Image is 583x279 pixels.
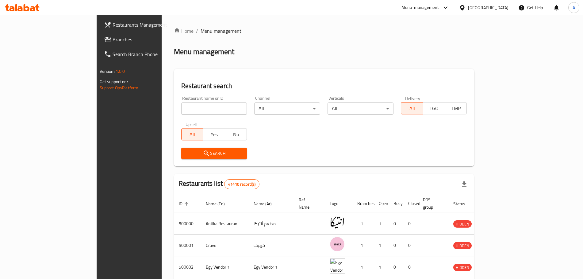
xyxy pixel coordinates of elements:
a: Search Branch Phone [99,47,194,61]
th: Closed [403,194,418,213]
button: Yes [203,128,225,140]
td: 0 [389,235,403,256]
th: Branches [352,194,374,213]
span: All [184,130,201,139]
span: Status [453,200,473,207]
label: Upsell [186,122,197,126]
input: Search for restaurant name or ID.. [181,102,247,115]
span: Search [186,150,242,157]
span: TMP [447,104,464,113]
h2: Restaurant search [181,81,467,91]
td: 0 [403,235,418,256]
span: 1.0.0 [116,67,125,75]
div: [GEOGRAPHIC_DATA] [468,4,508,11]
a: Support.OpsPlatform [100,84,139,92]
td: 1 [352,213,374,235]
td: 1 [352,235,374,256]
td: كرييف [249,235,294,256]
span: Yes [206,130,223,139]
span: Get support on: [100,78,128,86]
span: ID [179,200,190,207]
span: Name (En) [206,200,233,207]
td: 0 [403,256,418,278]
button: TGO [423,102,445,114]
span: 41410 record(s) [224,181,259,187]
td: 1 [352,256,374,278]
td: Antika Restaurant [201,213,249,235]
span: HIDDEN [453,221,472,228]
button: All [401,102,423,114]
td: Egy Vendor 1 [249,256,294,278]
span: A [573,4,575,11]
span: All [404,104,420,113]
span: Ref. Name [299,196,317,211]
div: Export file [457,177,472,192]
span: No [228,130,244,139]
img: Egy Vendor 1 [330,258,345,273]
h2: Menu management [174,47,234,57]
td: 0 [389,256,403,278]
label: Delivery [405,96,420,100]
span: HIDDEN [453,264,472,271]
span: Version: [100,67,115,75]
div: All [254,102,320,115]
img: Antika Restaurant [330,215,345,230]
td: مطعم أنتيكا [249,213,294,235]
th: Open [374,194,389,213]
div: Menu-management [401,4,439,11]
td: Crave [201,235,249,256]
div: HIDDEN [453,242,472,249]
button: All [181,128,203,140]
td: Egy Vendor 1 [201,256,249,278]
span: POS group [423,196,441,211]
span: Restaurants Management [113,21,189,28]
a: Branches [99,32,194,47]
span: Branches [113,36,189,43]
a: Restaurants Management [99,17,194,32]
span: HIDDEN [453,242,472,249]
img: Crave [330,236,345,252]
nav: breadcrumb [174,27,474,35]
span: Search Branch Phone [113,50,189,58]
div: All [328,102,393,115]
td: 1 [374,235,389,256]
td: 1 [374,256,389,278]
button: No [225,128,247,140]
td: 1 [374,213,389,235]
div: Total records count [224,179,259,189]
td: 0 [403,213,418,235]
h2: Restaurants list [179,179,260,189]
span: Name (Ar) [254,200,280,207]
button: TMP [445,102,467,114]
td: 0 [389,213,403,235]
span: TGO [426,104,443,113]
span: Menu management [201,27,241,35]
li: / [196,27,198,35]
button: Search [181,148,247,159]
th: Busy [389,194,403,213]
th: Logo [325,194,352,213]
